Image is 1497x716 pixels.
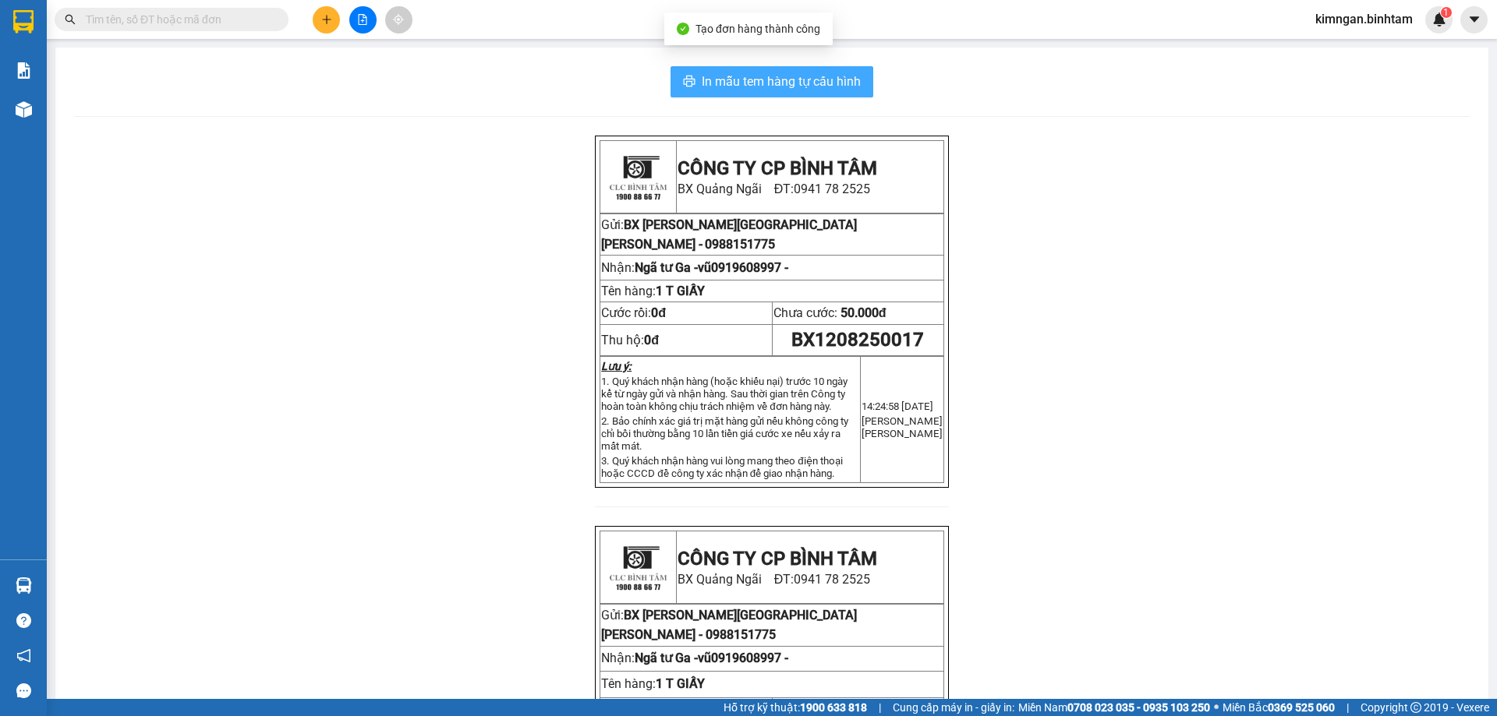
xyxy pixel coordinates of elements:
span: Hỗ trợ kỹ thuật: [724,699,867,716]
span: search [65,14,76,25]
span: Cung cấp máy in - giấy in: [893,699,1014,716]
img: solution-icon [16,62,32,79]
span: Tạo đơn hàng thành công [695,23,820,35]
span: copyright [1410,702,1421,713]
button: printerIn mẫu tem hàng tự cấu hình [671,66,873,97]
img: warehouse-icon [16,577,32,594]
span: 2. Bảo chính xác giá trị mặt hàng gửi nếu không công ty chỉ bồi thường bằng 10 lần tiền giá cước ... [601,415,848,452]
span: Tên hàng: [601,676,705,691]
span: [PERSON_NAME] [PERSON_NAME] [862,415,943,439]
span: | [1347,699,1349,716]
span: BX1208250017 [791,329,924,351]
span: 0941 78 2525 [794,572,870,587]
span: ⚪️ [1214,704,1219,711]
span: 3. Quý khách nhận hàng vui lòng mang theo điện thoại hoặc CCCD đề công ty xác nhận để giao nhận h... [601,455,842,479]
span: plus [321,14,332,25]
span: 0đ [651,305,666,320]
span: Miền Nam [1018,699,1210,716]
span: caret-down [1467,12,1481,26]
strong: CÔNG TY CP BÌNH TÂM [678,548,877,570]
img: icon-new-feature [1432,12,1446,26]
span: Cước rồi: [601,305,666,320]
span: 50.000đ [841,305,887,320]
span: BX [PERSON_NAME][GEOGRAPHIC_DATA][PERSON_NAME] - [601,217,857,252]
span: BX Quảng Ngãi ĐT: [678,572,871,587]
span: Ngã tư Ga - [635,651,788,665]
img: logo-vxr [13,10,34,34]
input: Tìm tên, số ĐT hoặc mã đơn [86,11,270,28]
span: | [879,699,881,716]
span: Miền Bắc [1223,699,1335,716]
img: warehouse-icon [16,101,32,118]
span: notification [16,648,31,663]
span: Ngã tư Ga - [635,260,788,275]
span: vũ [698,651,788,665]
span: Nhận: [601,651,788,665]
strong: 1900 633 818 [800,701,867,714]
span: 0941 78 2525 [794,182,870,196]
span: 0919608997 - [711,651,788,665]
span: 0988151775 [705,237,775,252]
span: question-circle [16,613,31,628]
button: plus [313,6,340,34]
span: printer [683,75,695,90]
span: message [16,683,31,698]
strong: 0369 525 060 [1268,701,1335,714]
span: 1 T GIẤY [656,284,705,298]
button: file-add [349,6,377,34]
span: kimngan.binhtam [1303,9,1425,29]
button: caret-down [1460,6,1488,34]
span: 1 [1443,7,1449,18]
img: logo [603,532,673,602]
strong: Lưu ý: [601,360,632,372]
span: Thu hộ: [601,333,659,347]
span: In mẫu tem hàng tự cấu hình [702,72,861,91]
span: Nhận: [601,260,788,275]
strong: 0đ [644,333,659,347]
span: 14:24:58 [DATE] [862,400,933,412]
span: 1. Quý khách nhận hàng (hoặc khiếu nại) trước 10 ngày kể từ ngày gửi và nhận hàng. Sau thời gian ... [601,376,848,412]
span: BX [PERSON_NAME][GEOGRAPHIC_DATA][PERSON_NAME] - [601,608,857,642]
span: aim [393,14,404,25]
strong: CÔNG TY CP BÌNH TÂM [678,157,877,179]
span: 0988151775 [706,627,776,642]
button: aim [385,6,412,34]
strong: 0708 023 035 - 0935 103 250 [1067,701,1210,714]
span: Gửi: [601,217,624,232]
span: BX Quảng Ngãi ĐT: [678,182,871,196]
span: Gửi: [601,608,857,642]
sup: 1 [1441,7,1452,18]
span: 0919608997 - [711,260,788,275]
span: check-circle [677,23,689,35]
img: logo [603,142,673,212]
span: file-add [357,14,368,25]
span: 1 T GIẤY [656,676,705,691]
span: Tên hàng: [601,284,705,298]
span: Chưa cước: [773,305,887,320]
span: vũ [698,260,788,275]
